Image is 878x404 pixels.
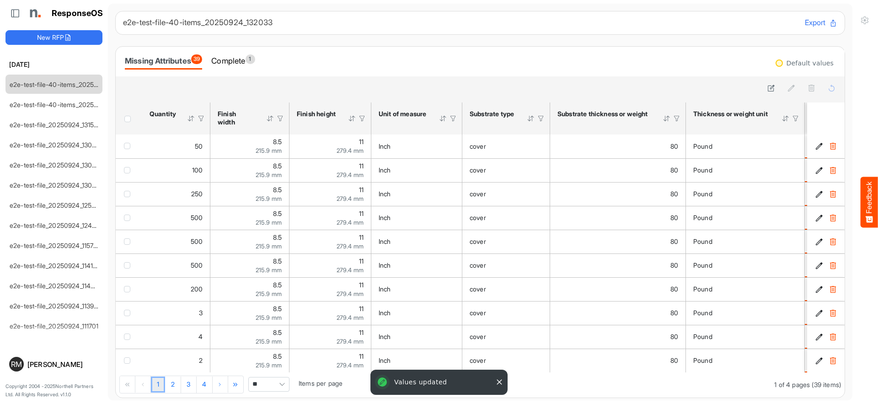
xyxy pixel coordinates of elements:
[673,114,681,123] div: Filter Icon
[807,158,846,182] td: aa191ab5-a77e-482e-bd24-cb03e80c0f19 is template cell Column Header
[273,162,282,170] span: 8.5
[213,376,228,393] div: Go to next page
[670,309,678,317] span: 80
[686,253,805,277] td: Pound is template cell Column Header httpsnorthellcomontologiesmapping-rulesmaterialhasmaterialth...
[52,9,103,18] h1: ResponseOS
[807,206,846,230] td: cd92bb64-3a83-4670-88a3-863cd6a72b90 is template cell Column Header
[273,138,282,145] span: 8.5
[116,206,142,230] td: checkbox
[120,376,135,393] div: Go to first page
[10,302,100,310] a: e2e-test-file_20250924_113916
[371,253,462,277] td: Inch is template cell Column Header httpsnorthellcomontologiesmapping-rulesmeasurementhasunitofme...
[142,135,210,158] td: 50 is template cell Column Header httpsnorthellcomontologiesmapping-rulesorderhasquantity
[379,190,391,198] span: Inch
[337,171,364,178] span: 279.4 mm
[358,114,366,123] div: Filter Icon
[5,382,102,399] p: Copyright 2004 - 2025 Northell Partners Ltd. All Rights Reserved. v 1.1.0
[359,305,364,312] span: 11
[828,213,837,222] button: Delete
[142,206,210,230] td: 500 is template cell Column Header httpsnorthellcomontologiesmapping-rulesorderhasquantity
[256,314,282,321] span: 215.9 mm
[116,182,142,206] td: checkbox
[814,285,824,294] button: Edit
[449,114,457,123] div: Filter Icon
[10,322,99,330] a: e2e-test-file_20250924_111701
[198,333,203,340] span: 4
[191,261,203,269] span: 500
[470,142,486,150] span: cover
[828,308,837,318] button: Delete
[359,329,364,336] span: 11
[557,110,651,118] div: Substrate thickness or weight
[248,377,289,392] span: Pagerdropdown
[814,261,824,270] button: Edit
[792,114,800,123] div: Filter Icon
[359,186,364,194] span: 11
[550,325,686,349] td: 80 is template cell Column Header httpsnorthellcomontologiesmapping-rulesmaterialhasmaterialthick...
[462,325,550,349] td: cover is template cell Column Header httpsnorthellcomontologiesmapping-rulesmaterialhassubstratem...
[273,352,282,360] span: 8.5
[462,135,550,158] td: cover is template cell Column Header httpsnorthellcomontologiesmapping-rulesmaterialhassubstratem...
[10,81,133,88] a: e2e-test-file-40-items_20250924_132033
[693,356,712,364] span: Pound
[470,110,515,118] div: Substrate type
[289,206,371,230] td: 11 is template cell Column Header httpsnorthellcomontologiesmapping-rulesmeasurementhasfinishsize...
[550,206,686,230] td: 80 is template cell Column Header httpsnorthellcomontologiesmapping-rulesmaterialhasmaterialthick...
[289,349,371,372] td: 11 is template cell Column Header httpsnorthellcomontologiesmapping-rulesmeasurementhasfinishsize...
[550,349,686,372] td: 80 is template cell Column Header httpsnorthellcomontologiesmapping-rulesmaterialhasmaterialthick...
[142,253,210,277] td: 500 is template cell Column Header httpsnorthellcomontologiesmapping-rulesorderhasquantity
[828,166,837,175] button: Delete
[686,277,805,301] td: Pound is template cell Column Header httpsnorthellcomontologiesmapping-rulesmaterialhasmaterialth...
[359,281,364,289] span: 11
[210,253,289,277] td: 8.5 is template cell Column Header httpsnorthellcomontologiesmapping-rulesmeasurementhasfinishsiz...
[693,261,712,269] span: Pound
[197,114,205,123] div: Filter Icon
[379,261,391,269] span: Inch
[371,158,462,182] td: Inch is template cell Column Header httpsnorthellcomontologiesmapping-rulesmeasurementhasunitofme...
[116,230,142,253] td: checkbox
[273,233,282,241] span: 8.5
[210,277,289,301] td: 8.5 is template cell Column Header httpsnorthellcomontologiesmapping-rulesmeasurementhasfinishsiz...
[686,182,805,206] td: Pound is template cell Column Header httpsnorthellcomontologiesmapping-rulesmaterialhasmaterialth...
[828,285,837,294] button: Delete
[550,158,686,182] td: 80 is template cell Column Header httpsnorthellcomontologiesmapping-rulesmaterialhasmaterialthick...
[210,135,289,158] td: 8.5 is template cell Column Header httpsnorthellcomontologiesmapping-rulesmeasurementhasfinishsiz...
[379,356,391,364] span: Inch
[470,190,486,198] span: cover
[135,376,151,393] div: Go to previous page
[814,308,824,318] button: Edit
[470,309,486,317] span: cover
[462,277,550,301] td: cover is template cell Column Header httpsnorthellcomontologiesmapping-rulesmaterialhassubstratem...
[337,290,364,297] span: 279.4 mm
[191,214,203,221] span: 500
[693,285,712,293] span: Pound
[495,377,504,387] button: Close
[210,301,289,325] td: 8.5 is template cell Column Header httpsnorthellcomontologiesmapping-rulesmeasurementhasfinishsiz...
[191,54,202,64] span: 39
[142,349,210,372] td: 2 is template cell Column Header httpsnorthellcomontologiesmapping-rulesorderhasquantity
[289,301,371,325] td: 11 is template cell Column Header httpsnorthellcomontologiesmapping-rulesmeasurementhasfinishsize...
[670,142,678,150] span: 80
[828,356,837,365] button: Delete
[550,135,686,158] td: 80 is template cell Column Header httpsnorthellcomontologiesmapping-rulesmaterialhasmaterialthick...
[550,182,686,206] td: 80 is template cell Column Header httpsnorthellcomontologiesmapping-rulesmaterialhasmaterialthick...
[379,214,391,221] span: Inch
[807,230,846,253] td: d32ed2e6-5c4f-46c2-828a-697fbc27d5ea is template cell Column Header
[195,142,203,150] span: 50
[670,214,678,221] span: 80
[142,182,210,206] td: 250 is template cell Column Header httpsnorthellcomontologiesmapping-rulesorderhasquantity
[116,102,142,135] th: Header checkbox
[25,4,43,22] img: Northell
[337,147,364,154] span: 279.4 mm
[828,332,837,341] button: Delete
[191,237,203,245] span: 500
[150,110,175,118] div: Quantity
[371,206,462,230] td: Inch is template cell Column Header httpsnorthellcomontologiesmapping-rulesmeasurementhasunitofme...
[693,333,712,340] span: Pound
[379,110,427,118] div: Unit of measure
[861,177,878,227] button: Feedback
[256,219,282,226] span: 215.9 mm
[379,285,391,293] span: Inch
[470,214,486,221] span: cover
[116,325,142,349] td: checkbox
